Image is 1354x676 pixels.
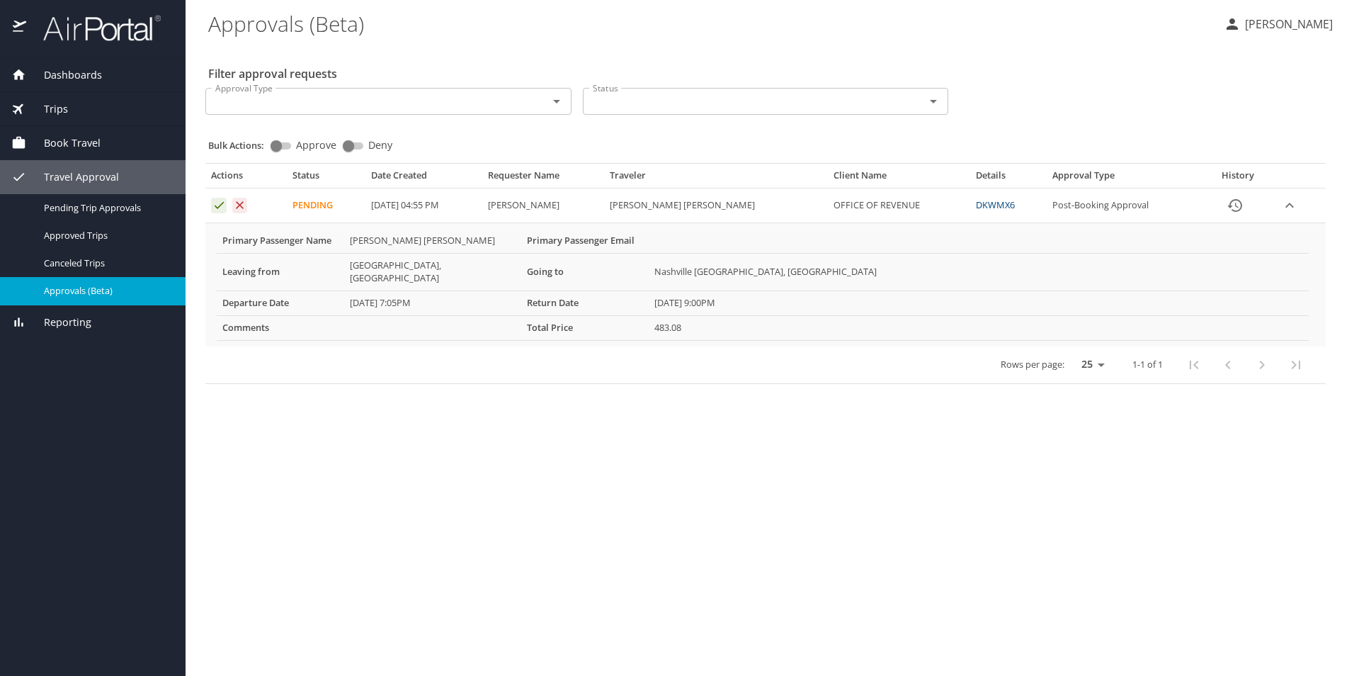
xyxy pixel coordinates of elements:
button: expand row [1279,195,1300,216]
a: DKWMX6 [976,198,1015,211]
select: rows per page [1070,354,1110,375]
p: 1-1 of 1 [1132,360,1163,369]
td: [PERSON_NAME] [482,188,604,223]
img: icon-airportal.png [13,14,28,42]
th: Leaving from [217,253,344,291]
span: Trips [26,101,68,117]
th: Going to [521,253,649,291]
td: [DATE] 7:05PM [344,291,521,315]
button: [PERSON_NAME] [1218,11,1338,37]
td: OFFICE OF REVENUE [828,188,970,223]
th: History [1202,169,1273,188]
span: Approve [296,140,336,150]
th: Return Date [521,291,649,315]
span: Canceled Trips [44,257,169,270]
th: Actions [205,169,287,188]
th: Primary Passenger Name [217,229,344,253]
h1: Approvals (Beta) [208,1,1212,45]
td: 483.08 [649,315,1309,340]
th: Details [970,169,1047,188]
button: Open [923,91,943,111]
button: Open [547,91,567,111]
td: [DATE] 9:00PM [649,291,1309,315]
span: Dashboards [26,67,102,83]
th: Date Created [365,169,482,188]
span: Book Travel [26,135,101,151]
table: Approval table [205,169,1326,383]
th: Traveler [604,169,827,188]
span: Pending Trip Approvals [44,201,169,215]
p: Rows per page: [1001,360,1064,369]
h2: Filter approval requests [208,62,337,85]
th: Primary Passenger Email [521,229,649,253]
p: Bulk Actions: [208,139,275,152]
td: [PERSON_NAME] [PERSON_NAME] [344,229,521,253]
span: Approvals (Beta) [44,284,169,298]
td: Nashville [GEOGRAPHIC_DATA], [GEOGRAPHIC_DATA] [649,253,1309,291]
span: Deny [368,140,392,150]
td: [DATE] 04:55 PM [365,188,482,223]
td: Pending [287,188,365,223]
span: Approved Trips [44,229,169,242]
td: [PERSON_NAME] [PERSON_NAME] [604,188,827,223]
td: Post-Booking Approval [1047,188,1202,223]
span: Travel Approval [26,169,119,185]
th: Requester Name [482,169,604,188]
td: [GEOGRAPHIC_DATA], [GEOGRAPHIC_DATA] [344,253,521,291]
table: More info for approvals [217,229,1309,341]
img: airportal-logo.png [28,14,161,42]
th: Approval Type [1047,169,1202,188]
th: Client Name [828,169,970,188]
p: [PERSON_NAME] [1241,16,1333,33]
th: Comments [217,315,344,340]
span: Reporting [26,315,91,330]
button: History [1218,188,1252,222]
th: Departure Date [217,291,344,315]
th: Status [287,169,365,188]
th: Total Price [521,315,649,340]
